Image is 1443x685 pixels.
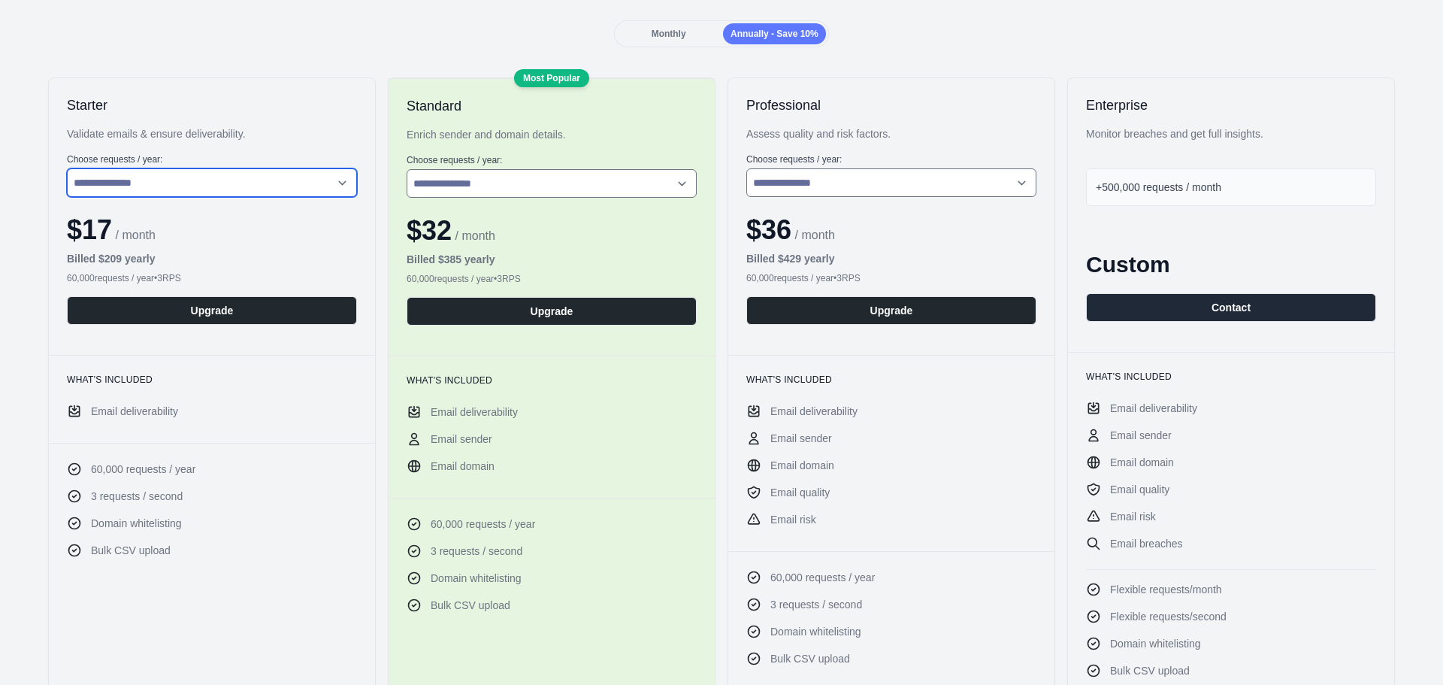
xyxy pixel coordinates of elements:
[1086,252,1170,277] span: Custom
[407,297,697,326] button: Upgrade
[407,273,697,285] div: 60,000 requests / year • 3 RPS
[746,272,1036,284] div: 60,000 requests / year • 3 RPS
[746,296,1036,325] button: Upgrade
[1086,293,1376,322] button: Contact
[746,253,835,265] b: Billed $ 429 yearly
